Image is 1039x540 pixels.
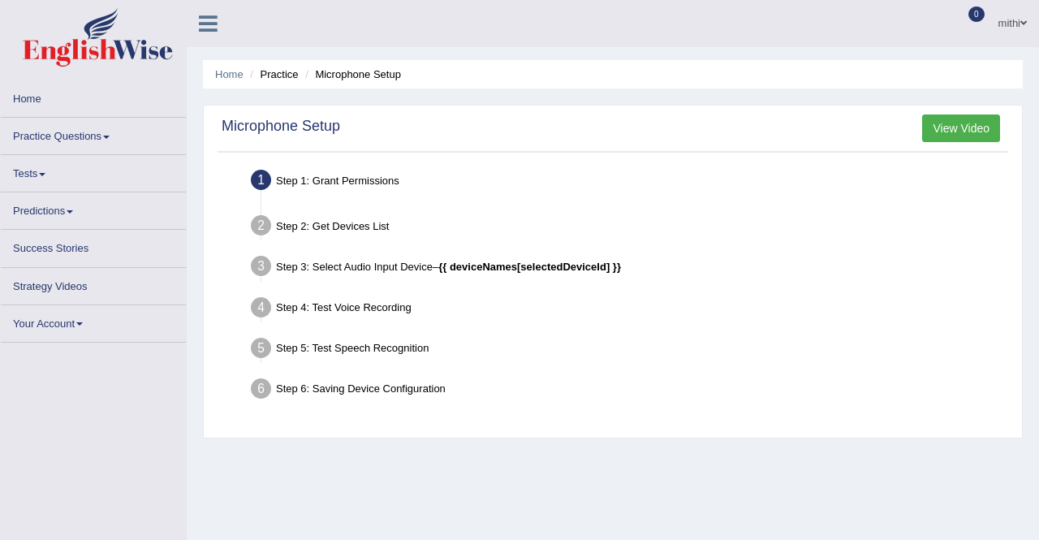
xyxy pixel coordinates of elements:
h2: Microphone Setup [222,119,340,135]
a: Predictions [1,192,186,224]
div: Step 3: Select Audio Input Device [244,251,1015,287]
button: View Video [922,114,1000,142]
a: Success Stories [1,230,186,261]
div: Step 5: Test Speech Recognition [244,333,1015,369]
div: Step 6: Saving Device Configuration [244,374,1015,409]
span: 0 [968,6,985,22]
b: {{ deviceNames[selectedDeviceId] }} [438,261,621,273]
a: Strategy Videos [1,268,186,300]
span: – [433,261,621,273]
a: Home [1,80,186,112]
div: Step 1: Grant Permissions [244,165,1015,201]
div: Step 2: Get Devices List [244,210,1015,246]
a: Tests [1,155,186,187]
li: Microphone Setup [301,67,401,82]
div: Step 4: Test Voice Recording [244,292,1015,328]
li: Practice [246,67,298,82]
a: Home [215,68,244,80]
a: Your Account [1,305,186,337]
a: Practice Questions [1,118,186,149]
